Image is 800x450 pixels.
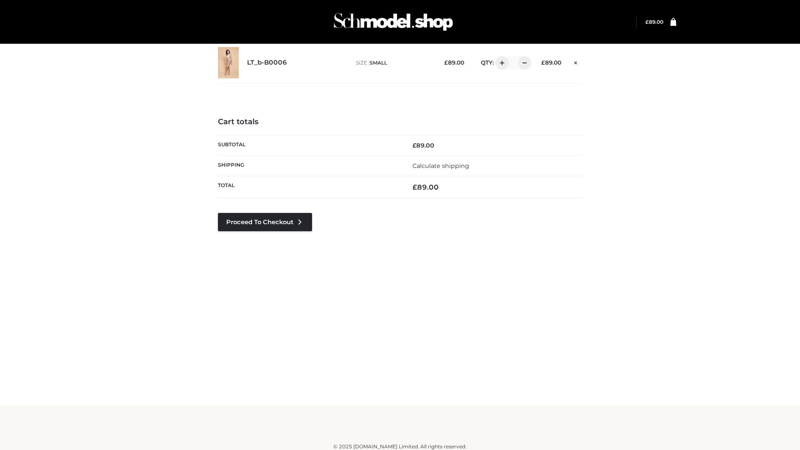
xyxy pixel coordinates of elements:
a: £89.00 [645,19,663,25]
bdi: 89.00 [444,59,464,66]
a: Calculate shipping [412,162,469,170]
a: LT_b-B0006 [247,59,287,67]
div: QTY: [472,56,528,70]
span: £ [541,59,545,66]
a: Proceed to Checkout [218,213,312,231]
th: Shipping [218,155,400,176]
bdi: 89.00 [645,19,663,25]
bdi: 89.00 [412,183,439,191]
bdi: 89.00 [541,59,561,66]
th: Total [218,176,400,198]
a: Remove this item [570,56,582,67]
span: SMALL [370,60,387,66]
bdi: 89.00 [412,142,434,149]
span: £ [412,183,417,191]
h4: Cart totals [218,117,582,127]
span: £ [412,142,416,149]
p: size : [356,59,431,67]
span: £ [645,19,649,25]
img: Schmodel Admin 964 [331,5,456,38]
span: £ [444,59,448,66]
th: Subtotal [218,135,400,155]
